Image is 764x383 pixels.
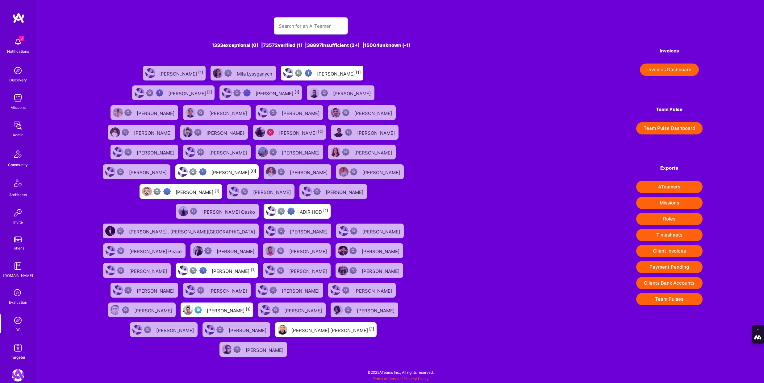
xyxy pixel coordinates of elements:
[137,286,176,294] div: [PERSON_NAME]
[224,182,297,201] a: User AvatarNot Scrubbed[PERSON_NAME]
[265,266,275,275] img: User Avatar
[362,168,401,176] div: [PERSON_NAME]
[100,221,261,241] a: User AvatarNot Scrubbed[PERSON_NAME] . [PERSON_NAME][GEOGRAPHIC_DATA]
[122,306,129,314] img: Not Scrubbed
[207,306,251,314] div: [PERSON_NAME]
[137,109,176,117] div: [PERSON_NAME]
[15,327,21,333] div: DB
[113,108,123,117] img: User Avatar
[13,132,23,138] div: Admin
[7,48,29,55] div: Notifications
[13,219,23,225] div: Invite
[222,344,232,354] img: User Avatar
[636,64,703,76] a: Invoices Dashboard
[272,306,279,314] img: Not Scrubbed
[14,237,22,242] img: tokens
[108,280,181,300] a: User AvatarNot Scrubbed[PERSON_NAME]
[291,326,374,334] div: [PERSON_NAME] [PERSON_NAME]
[106,266,115,275] img: User Avatar
[110,127,120,137] img: User Avatar
[215,188,219,193] sup: [1]
[186,147,195,157] img: User Avatar
[279,128,324,136] div: [PERSON_NAME]
[349,267,357,274] img: Not Scrubbed
[318,129,324,134] sup: [2]
[290,168,329,176] div: [PERSON_NAME]
[211,168,256,176] div: [PERSON_NAME]
[3,272,33,279] div: [DOMAIN_NAME]
[213,68,223,78] img: User Avatar
[140,63,208,83] a: User Avatar[PERSON_NAME][1]
[173,261,261,280] a: User AvatarNot fully vettedHigh Potential User[PERSON_NAME][1]
[10,104,26,111] div: Missions
[178,206,188,216] img: User Avatar
[190,208,197,215] img: Not Scrubbed
[277,247,284,254] img: Not Scrubbed
[362,247,401,255] div: [PERSON_NAME]
[190,267,197,274] img: Not fully vetted
[129,227,256,235] div: [PERSON_NAME] . [PERSON_NAME][GEOGRAPHIC_DATA]
[153,188,161,195] img: Not fully vetted
[156,89,163,97] img: High Potential User
[188,241,261,261] a: User AvatarNot Scrubbed[PERSON_NAME]
[142,187,152,196] img: User Avatar
[12,342,24,354] img: Skill Targeter
[338,246,348,256] img: User Avatar
[261,162,334,182] a: User AvatarNot Scrubbed[PERSON_NAME]
[636,165,703,171] h4: Exports
[197,286,204,294] img: Not Scrubbed
[12,207,24,219] img: Invite
[283,68,293,78] img: User Avatar
[209,148,248,156] div: [PERSON_NAME]
[246,307,251,311] sup: [1]
[108,142,181,162] a: User AvatarNot Scrubbed[PERSON_NAME]
[636,245,703,257] button: Client Invoices
[9,299,27,306] div: Evaluation
[12,314,24,327] img: Admin Search
[229,187,239,196] img: User Avatar
[12,369,24,381] img: A.Team: Leading A.Team's Marketing & DemandGen
[217,83,304,103] a: User AvatarNot fully vettedHigh Potential User[PERSON_NAME][1]
[265,246,275,256] img: User Avatar
[354,286,393,294] div: [PERSON_NAME]
[186,285,195,295] img: User Avatar
[163,188,171,195] img: High Potential User
[129,247,183,255] div: [PERSON_NAME] Peace
[12,92,24,104] img: teamwork
[197,148,204,156] img: Not Scrubbed
[255,127,265,137] img: User Avatar
[251,267,256,272] sup: [1]
[349,247,357,254] img: Not Scrubbed
[261,241,333,261] a: User AvatarNot Scrubbed[PERSON_NAME]
[197,109,204,116] img: Not Scrubbed
[217,340,290,359] a: User AvatarNot Scrubbed[PERSON_NAME]
[277,267,284,274] img: Not Scrubbed
[354,148,393,156] div: [PERSON_NAME]
[10,147,25,162] img: Community
[404,377,429,381] a: Privacy Policy
[189,168,197,175] img: Not fully vetted
[12,36,24,48] img: bell
[178,167,188,177] img: User Avatar
[334,162,406,182] a: User AvatarNot Scrubbed[PERSON_NAME]
[261,261,333,280] a: User AvatarNot Scrubbed[PERSON_NAME]
[362,227,401,235] div: [PERSON_NAME]
[19,36,24,41] span: 3
[209,109,248,117] div: [PERSON_NAME]
[258,108,268,117] img: User Avatar
[636,107,703,112] h4: Team Pulse
[267,129,274,136] img: Unqualified
[342,286,349,294] img: Not Scrubbed
[194,129,202,136] img: Not Scrubbed
[130,83,217,103] a: User AvatarNot fully vettedHigh Potential User[PERSON_NAME][1]
[233,89,241,97] img: Not fully vetted
[331,147,340,157] img: User Avatar
[205,325,215,335] img: User Avatar
[253,142,326,162] a: User AvatarNot Scrubbed[PERSON_NAME]
[12,260,24,272] img: guide book
[333,305,343,315] img: User Avatar
[345,129,352,136] img: Not Scrubbed
[373,377,402,381] a: Terms of Service
[9,77,27,83] div: Discovery
[350,168,357,175] img: Not Scrubbed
